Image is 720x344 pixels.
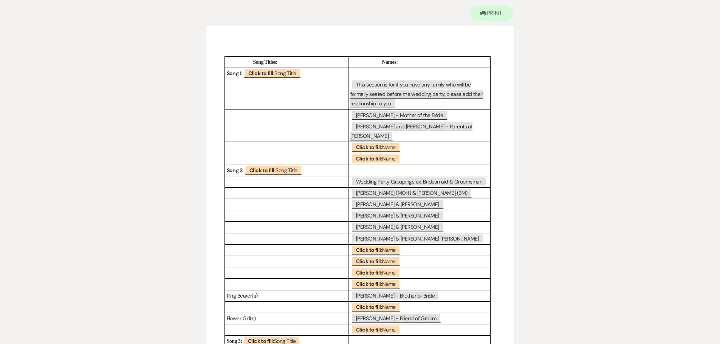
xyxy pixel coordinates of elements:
span: [PERSON_NAME] & [PERSON_NAME] [PERSON_NAME] [351,234,483,243]
strong: Song 3: [227,338,242,344]
b: Click to fill: [356,155,382,162]
span: [PERSON_NAME] & [PERSON_NAME] [351,199,444,209]
span: Name [351,245,400,255]
b: Click to fill: [356,247,382,253]
strong: Song 1: [227,70,243,77]
b: Click to fill: [356,144,382,151]
b: Click to fill: [356,269,382,276]
span: [PERSON_NAME] & [PERSON_NAME] [351,222,444,231]
span: [PERSON_NAME] and [PERSON_NAME] - Parents of [PERSON_NAME] [350,122,473,140]
button: Print [470,6,513,21]
b: Click to fill: [356,258,382,265]
b: Click to fill: [248,70,274,77]
strong: Song 2: [227,167,244,174]
p: Flower Girl(s) [227,314,346,323]
span: [PERSON_NAME] & [PERSON_NAME] [351,211,444,220]
span: [PERSON_NAME] - Brother of Bride [351,291,439,300]
span: Name [351,154,400,163]
span: Name [351,279,400,288]
span: Name [351,302,400,312]
span: Name [351,268,400,277]
span: [PERSON_NAME] (MOH) & [PERSON_NAME] (BM) [351,188,472,197]
span: This section is for if you have any family who will be formally seated before the wedding party, ... [350,80,483,108]
span: [PERSON_NAME] - Friend of Groom [351,313,441,323]
span: [PERSON_NAME] - Mother of the Bride [351,110,447,120]
b: Click to fill: [356,304,382,310]
p: Ring Bearer(s) [227,291,346,301]
span: Wedding Party Groupings ex. Bridesmaid & Groomsman [351,177,487,186]
span: Song Title [244,68,301,78]
span: Name [351,142,400,152]
strong: Names: [382,59,398,65]
span: Name [351,256,400,266]
b: Click to fill: [356,326,382,333]
strong: Song Titles: [253,59,277,65]
span: Name [351,325,400,334]
span: Song Title [245,165,302,175]
b: Click to fill: [249,167,276,174]
b: Click to fill: [356,281,382,287]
